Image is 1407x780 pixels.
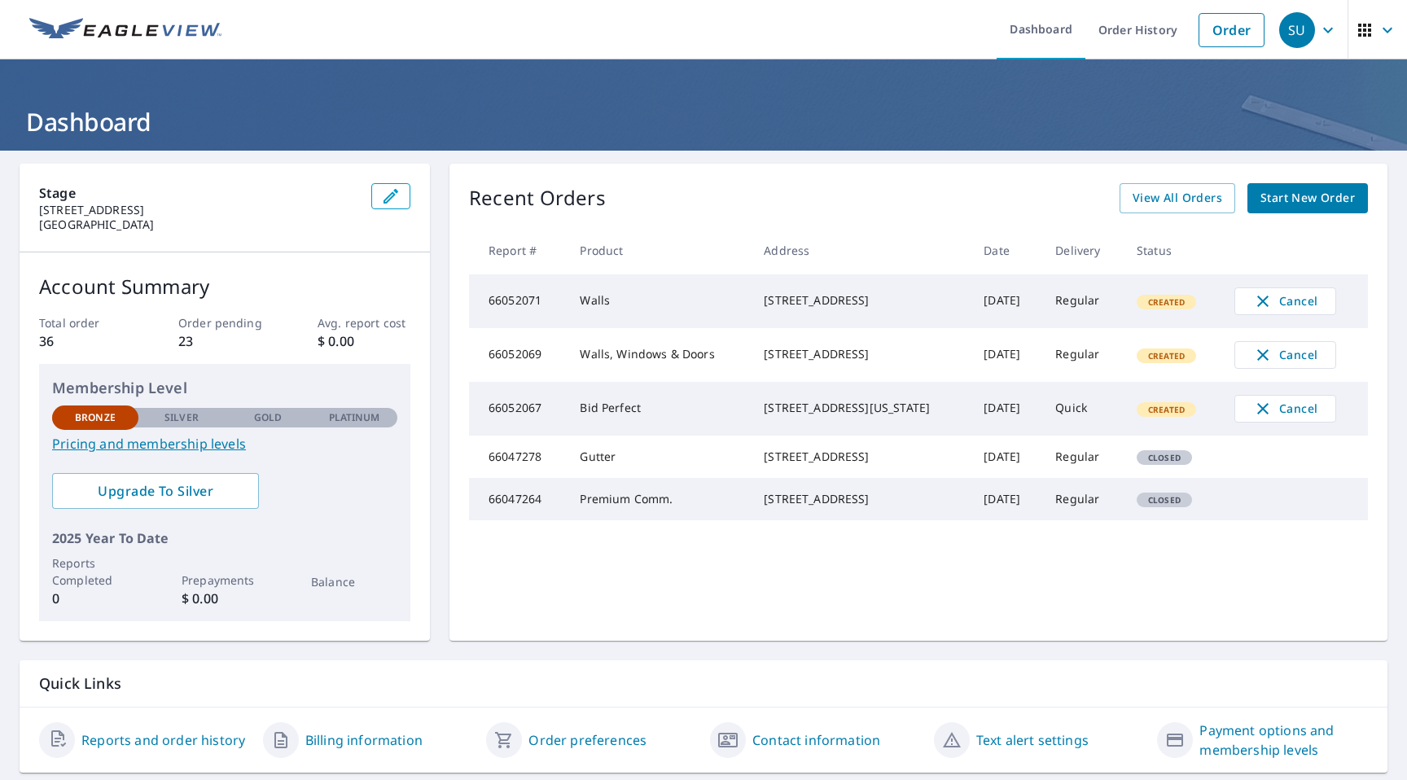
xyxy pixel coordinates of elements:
td: 66052069 [469,328,567,382]
div: [STREET_ADDRESS][US_STATE] [764,400,958,416]
span: Start New Order [1260,188,1355,208]
td: Regular [1042,478,1124,520]
p: Avg. report cost [318,314,410,331]
button: Cancel [1234,341,1336,369]
button: Cancel [1234,287,1336,315]
a: Order preferences [528,730,647,750]
th: Delivery [1042,226,1124,274]
td: Quick [1042,382,1124,436]
p: $ 0.00 [182,589,268,608]
p: Account Summary [39,272,410,301]
td: Bid Perfect [567,382,751,436]
div: [STREET_ADDRESS] [764,491,958,507]
p: Bronze [75,410,116,425]
span: Cancel [1251,345,1319,365]
p: Membership Level [52,377,397,399]
span: Upgrade To Silver [65,482,246,500]
a: Billing information [305,730,423,750]
th: Product [567,226,751,274]
button: Cancel [1234,395,1336,423]
td: Regular [1042,274,1124,328]
p: 0 [52,589,138,608]
img: EV Logo [29,18,221,42]
span: Cancel [1251,291,1319,311]
th: Report # [469,226,567,274]
div: SU [1279,12,1315,48]
p: Reports Completed [52,554,138,589]
a: Order [1199,13,1265,47]
th: Date [971,226,1042,274]
a: Text alert settings [976,730,1089,750]
h1: Dashboard [20,105,1387,138]
a: Contact information [752,730,880,750]
div: [STREET_ADDRESS] [764,292,958,309]
p: [STREET_ADDRESS] [39,203,358,217]
td: 66052071 [469,274,567,328]
td: Regular [1042,436,1124,478]
div: [STREET_ADDRESS] [764,449,958,465]
p: $ 0.00 [318,331,410,351]
div: [STREET_ADDRESS] [764,346,958,362]
p: Recent Orders [469,183,606,213]
a: Pricing and membership levels [52,434,397,454]
p: 23 [178,331,271,351]
p: Silver [164,410,199,425]
th: Status [1124,226,1221,274]
td: Gutter [567,436,751,478]
span: Closed [1138,452,1190,463]
td: 66047264 [469,478,567,520]
th: Address [751,226,971,274]
p: Platinum [329,410,380,425]
td: Walls [567,274,751,328]
a: Start New Order [1247,183,1368,213]
span: Closed [1138,494,1190,506]
p: [GEOGRAPHIC_DATA] [39,217,358,232]
span: Created [1138,296,1194,308]
a: Upgrade To Silver [52,473,259,509]
td: [DATE] [971,436,1042,478]
a: Payment options and membership levels [1199,721,1368,760]
a: View All Orders [1120,183,1235,213]
td: [DATE] [971,274,1042,328]
a: Reports and order history [81,730,245,750]
p: 2025 Year To Date [52,528,397,548]
p: Prepayments [182,572,268,589]
td: [DATE] [971,328,1042,382]
td: Walls, Windows & Doors [567,328,751,382]
p: Balance [311,573,397,590]
p: Order pending [178,314,271,331]
p: 36 [39,331,132,351]
p: Total order [39,314,132,331]
td: Regular [1042,328,1124,382]
td: [DATE] [971,478,1042,520]
td: Premium Comm. [567,478,751,520]
p: Quick Links [39,673,1368,694]
span: Created [1138,350,1194,362]
span: Created [1138,404,1194,415]
span: Cancel [1251,399,1319,418]
td: [DATE] [971,382,1042,436]
span: View All Orders [1133,188,1222,208]
td: 66052067 [469,382,567,436]
p: stage [39,183,358,203]
td: 66047278 [469,436,567,478]
p: Gold [254,410,282,425]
